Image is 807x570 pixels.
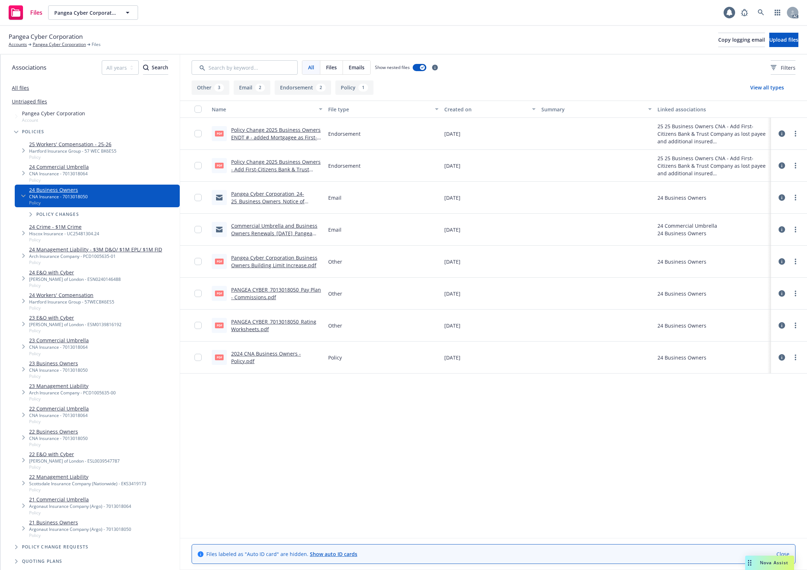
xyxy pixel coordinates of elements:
[194,322,202,329] input: Toggle Row Selected
[255,84,265,92] div: 2
[6,3,45,23] a: Files
[29,510,131,516] span: Policy
[769,36,798,43] span: Upload files
[657,222,717,230] div: 24 Commercial Umbrella
[12,63,46,72] span: Associations
[29,186,88,194] a: 24 Business Owners
[375,64,410,70] span: Show nested files
[538,101,655,118] button: Summary
[325,101,442,118] button: File type
[29,382,116,390] a: 23 Management Liability
[192,60,298,75] input: Search by keyword...
[316,84,326,92] div: 2
[231,190,304,212] a: Pangea Cyber Corporation_24-25_Business Owners_Notice of Cancellation eff [DATE]
[29,231,99,237] div: Hiscox Insurance - UC25481304.24
[209,101,325,118] button: Name
[29,246,162,253] a: 24 Management Liability - $3M D&O/ $1M EPL/ $1M FID
[657,106,768,113] div: Linked associations
[444,106,528,113] div: Created on
[444,354,460,361] span: [DATE]
[194,162,202,169] input: Toggle Row Selected
[310,551,357,557] a: Show auto ID cards
[9,32,83,41] span: Pangea Cyber Corporation
[657,194,706,201] div: 24 Business Owners
[441,101,538,118] button: Created on
[737,5,752,20] a: Report a Bug
[771,64,795,71] span: Filters
[214,84,224,92] div: 3
[215,291,224,296] span: pdf
[22,545,88,549] span: Policy change requests
[769,33,798,47] button: Upload files
[231,254,317,269] a: Pangea Cyber Corporation Business Owners Building Limit Increase.pdf
[771,60,795,75] button: Filters
[194,130,202,137] input: Toggle Row Selected
[29,148,116,154] div: Hartford Insurance Group - 57 WEC BK6ES5
[328,290,342,297] span: Other
[29,360,88,367] a: 23 Business Owners
[33,41,86,48] a: Pangea Cyber Corporation
[29,418,89,425] span: Policy
[29,200,88,206] span: Policy
[54,9,116,17] span: Pangea Cyber Corporation
[29,526,131,532] div: Argonaut Insurance Company (Argo) - 7013018050
[22,559,63,564] span: Quoting plans
[29,305,114,311] span: Policy
[194,258,202,265] input: Toggle Row Selected
[29,299,114,305] div: Hartford Insurance Group - 57WECBK6ES5
[791,321,800,330] a: more
[657,290,706,297] div: 24 Business Owners
[231,350,301,365] a: 2024 CNA Business Owners - Policy.pdf
[29,405,89,412] a: 22 Commercial Umbrella
[215,163,224,168] span: pdf
[29,428,88,435] a: 22 Business Owners
[29,337,89,344] a: 23 Commercial Umbrella
[29,314,121,321] a: 23 E&O with Cyber
[215,259,224,264] span: pdf
[791,225,800,234] a: more
[444,290,460,297] span: [DATE]
[657,122,768,145] div: 25 25 Business Owners CNA - Add First-Citizens Bank & Trust Company as lost payee and additional ...
[326,64,337,71] span: Files
[791,161,800,170] a: more
[29,194,88,200] div: CNA Insurance - 7013018050
[29,396,116,402] span: Policy
[657,258,706,265] div: 24 Business Owners
[444,322,460,329] span: [DATE]
[29,291,114,299] a: 24 Workers' Compensation
[770,5,785,20] a: Switch app
[29,367,88,373] div: CNA Insurance - 7013018050
[328,226,341,233] span: Email
[194,226,202,233] input: Toggle Row Selected
[29,223,99,231] a: 24 Crime - $1M Crime
[29,154,116,160] span: Policy
[541,106,644,113] div: Summary
[335,80,373,95] button: Policy
[791,193,800,202] a: more
[29,532,131,538] span: Policy
[29,253,162,259] div: Arch Insurance Company - PCD1005635-01
[657,230,717,237] div: 24 Business Owners
[718,36,765,43] span: Copy logging email
[231,126,321,171] a: Policy Change 2025 Business Owners ENDT # - added Mortgagee as First-Citizens Bank & Trust Compan...
[29,390,116,396] div: Arch Insurance Company - PCD1005635-00
[328,106,431,113] div: File type
[29,464,120,470] span: Policy
[192,80,229,95] button: Other
[760,560,788,566] span: Nova Assist
[215,131,224,136] span: pdf
[231,158,321,188] a: Policy Change 2025 Business Owners - Add First-Citizens Bank & Trust Company as lost payee and ad...
[29,171,89,177] div: CNA Insurance - 7013018064
[328,194,341,201] span: Email
[29,450,120,458] a: 22 E&O with Cyber
[12,98,47,105] a: Untriaged files
[29,458,120,464] div: [PERSON_NAME] of London - ESL0039547787
[718,33,765,47] button: Copy logging email
[9,41,27,48] a: Accounts
[657,354,706,361] div: 24 Business Owners
[328,162,361,170] span: Endorsement
[22,130,45,134] span: Policies
[29,481,146,487] div: Scottsdale Insurance Company (Nationwide) - EKS3419173
[29,496,131,503] a: 21 Commercial Umbrella
[234,80,270,95] button: Email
